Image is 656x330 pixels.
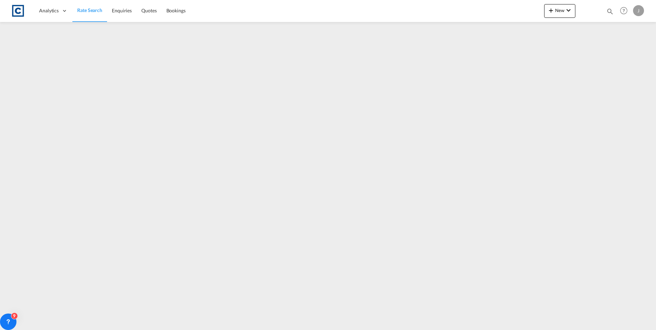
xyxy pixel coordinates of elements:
[618,5,633,17] div: Help
[606,8,614,15] md-icon: icon-magnify
[39,7,59,14] span: Analytics
[141,8,156,13] span: Quotes
[77,7,102,13] span: Rate Search
[547,6,555,14] md-icon: icon-plus 400-fg
[112,8,132,13] span: Enquiries
[564,6,573,14] md-icon: icon-chevron-down
[547,8,573,13] span: New
[606,8,614,18] div: icon-magnify
[618,5,630,16] span: Help
[633,5,644,16] div: J
[10,3,26,19] img: 1fdb9190129311efbfaf67cbb4249bed.jpeg
[166,8,186,13] span: Bookings
[544,4,575,18] button: icon-plus 400-fgNewicon-chevron-down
